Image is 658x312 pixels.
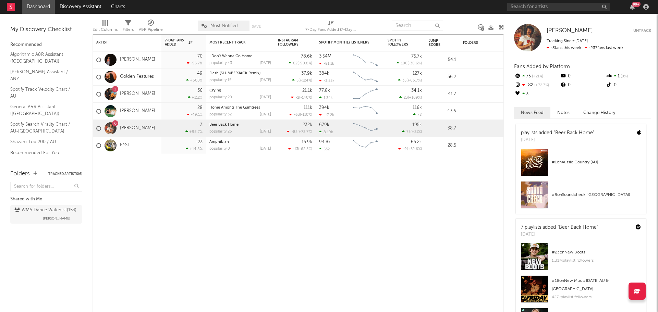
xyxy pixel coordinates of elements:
div: Filters [123,17,134,37]
a: Algorithmic A&R Assistant ([GEOGRAPHIC_DATA]) [10,51,75,65]
div: +600 % [186,78,203,83]
svg: Chart title [350,120,381,137]
a: [PERSON_NAME] Assistant / ANZ [10,68,75,82]
div: playlists added [521,129,594,137]
span: Most Notified [210,24,238,28]
button: Notes [550,107,576,118]
div: 15.9k [302,140,312,144]
div: ( ) [287,129,312,134]
div: 394k [319,105,329,110]
div: popularity: 20 [209,96,232,99]
a: Crying [209,89,221,92]
span: -63 [294,113,300,117]
button: Change History [576,107,622,118]
a: #1onAussie Country (AU) [516,149,646,181]
div: 532 [319,147,330,151]
div: 7-Day Fans Added (7-Day Fans Added) [305,17,357,37]
span: [PERSON_NAME] [43,214,70,223]
div: Instagram Followers [278,38,302,47]
span: -30.6 % [409,62,421,65]
a: General A&R Assistant ([GEOGRAPHIC_DATA]) [10,103,75,117]
a: #23onNew Boots1.31Mplaylist followers [516,243,646,275]
span: [PERSON_NAME] [547,28,593,34]
div: popularity: 0 [209,147,230,151]
div: 111k [304,105,312,110]
div: 94.8k [319,140,331,144]
div: Recommended [10,41,82,49]
div: ( ) [288,147,312,151]
a: [PERSON_NAME] [547,27,593,34]
button: 99+ [630,4,635,10]
span: +124 % [300,79,311,83]
div: WMA Dance Watchlist ( 153 ) [14,206,76,214]
div: Shared with Me [10,195,82,203]
a: #9onSoundcheck ([GEOGRAPHIC_DATA]) [516,181,646,214]
div: 77.8k [319,88,330,93]
span: 0 % [620,75,628,78]
div: +14.8 % [186,147,203,151]
span: +21 % [531,75,543,78]
a: [PERSON_NAME] [120,57,155,63]
a: Shazam Top 200 / AU [10,138,75,146]
div: 427k playlist followers [552,293,641,301]
div: 49 [197,71,203,76]
div: -49.1 % [187,112,203,117]
span: Fans Added by Platform [514,64,570,69]
div: -17.2k [319,113,334,117]
div: Edit Columns [93,17,118,37]
div: popularity: 15 [209,78,231,82]
div: 65.2k [411,140,422,144]
div: 1 [606,72,651,81]
a: [PERSON_NAME] [120,91,155,97]
div: -3.55k [319,78,334,83]
div: 1.34k [319,96,333,100]
div: Spotify Followers [388,38,412,47]
a: #18onNew Music [DATE] AU & [GEOGRAPHIC_DATA]427kplaylist followers [516,275,646,308]
div: 28.5 [429,141,456,150]
span: +21 % [412,130,421,134]
div: A&R Pipeline [139,17,163,37]
span: 5 [296,79,298,83]
a: [PERSON_NAME] [120,125,155,131]
span: -62.5 % [299,147,311,151]
button: News Feed [514,107,550,118]
a: Golden Features [120,74,154,80]
div: Spotify Monthly Listeners [319,40,370,45]
div: [DATE] [260,130,271,134]
div: Amphibian [209,140,271,144]
div: 384k [319,71,329,76]
div: 1.31M playlist followers [552,257,641,265]
div: -82 [514,81,560,90]
svg: Chart title [350,68,381,86]
span: 78 [417,113,422,117]
div: ( ) [398,147,422,151]
div: 127k [413,71,422,76]
div: 116k [413,105,422,110]
div: 7-Day Fans Added (7-Day Fans Added) [305,26,357,34]
span: -2 [295,96,299,100]
div: 679k [319,123,329,127]
svg: Chart title [350,103,381,120]
span: +66.7 % [407,79,421,83]
span: -140 % [300,96,311,100]
div: -3 [198,123,203,127]
div: [DATE] [260,78,271,82]
div: 70 [197,54,203,59]
a: Amphibian [209,140,229,144]
a: Home Among The Gumtrees [209,106,260,110]
div: +98.7 % [185,129,203,134]
div: # 18 on New Music [DATE] AU & [GEOGRAPHIC_DATA] [552,277,641,293]
a: I Don't Wanna Go Home [209,54,252,58]
span: 62 [293,62,297,65]
div: [DATE] [521,137,594,143]
div: -95.7 % [187,61,203,65]
a: "Beer Back Home" [558,225,598,230]
div: popularity: 26 [209,130,232,134]
div: My Discovery Checklist [10,26,82,34]
div: ( ) [291,95,312,100]
div: 78.6k [301,54,312,59]
div: [DATE] [260,147,271,151]
div: # 1 on Aussie Country (AU) [552,158,641,166]
svg: Chart title [350,51,381,68]
input: Search for folders... [10,182,82,192]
